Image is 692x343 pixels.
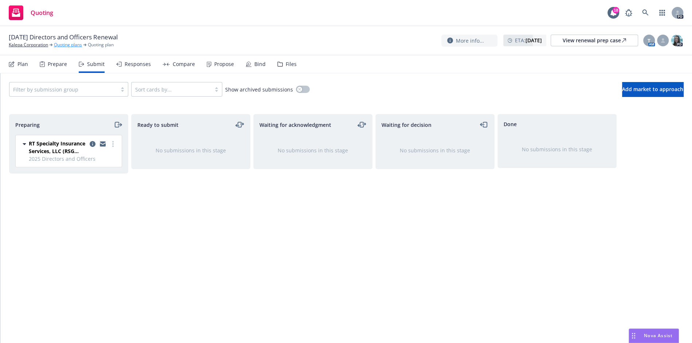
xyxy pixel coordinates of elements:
a: copy logging email [98,140,107,148]
div: No submissions in this stage [265,147,360,154]
div: Plan [17,61,28,67]
a: moveLeft [480,120,488,129]
div: No submissions in this stage [387,147,482,154]
span: Waiting for acknowledgment [259,121,331,129]
strong: [DATE] [525,37,542,44]
a: Kalepa Corporation [9,42,48,48]
a: moveLeftRight [235,120,244,129]
span: Waiting for decision [382,121,431,129]
span: Preparing [15,121,40,129]
button: Nova Assist [629,328,679,343]
div: Responses [125,61,151,67]
a: copy logging email [88,140,97,148]
a: moveLeftRight [357,120,366,129]
div: Propose [214,61,234,67]
a: Search [638,5,653,20]
div: Bind [254,61,266,67]
button: More info... [441,35,497,47]
span: ETA : [515,36,542,44]
div: Prepare [48,61,67,67]
a: Report a Bug [621,5,636,20]
span: Add market to approach [622,86,683,93]
span: Ready to submit [137,121,179,129]
div: Compare [173,61,195,67]
div: Drag to move [629,329,638,343]
span: [DATE] Directors and Officers Renewal [9,33,118,42]
div: Files [286,61,297,67]
div: No submissions in this stage [143,147,238,154]
span: Quoting plan [88,42,114,48]
a: Switch app [655,5,669,20]
span: Nova Assist [644,332,673,339]
a: Quoting plans [54,42,82,48]
div: Submit [87,61,105,67]
img: photo [671,35,683,46]
span: RT Specialty Insurance Services, LLC (RSG Specialty, LLC) [29,140,87,155]
button: Add market to approach [622,82,683,97]
div: View renewal prep case [563,35,626,46]
div: 18 [613,7,619,13]
span: Done [504,120,517,128]
span: Quoting [31,10,53,16]
a: more [109,140,117,148]
span: T [648,37,650,44]
span: More info... [456,37,484,44]
a: moveRight [113,120,122,129]
a: View renewal prep case [551,35,638,46]
div: No submissions in this stage [509,145,605,153]
span: 2025 Directors and Officers [29,155,117,163]
span: Show archived submissions [225,86,293,93]
a: Quoting [6,3,56,23]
